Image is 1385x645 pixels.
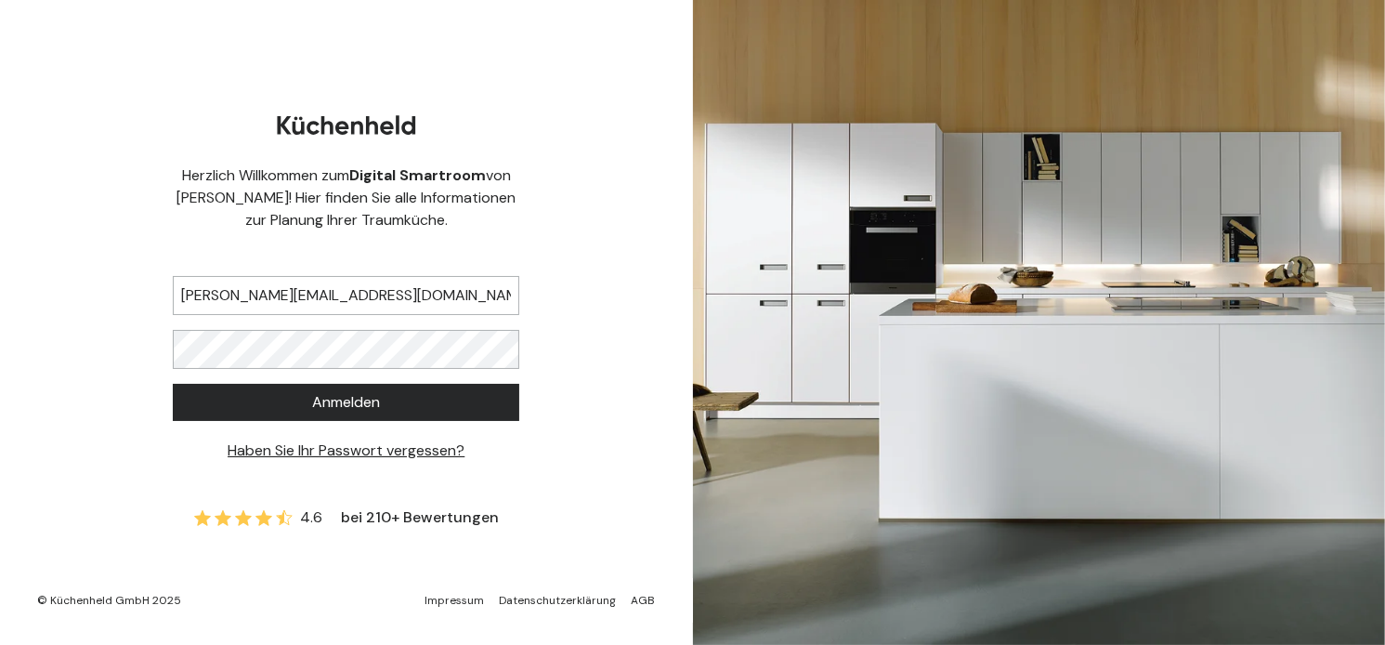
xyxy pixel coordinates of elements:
a: Impressum [425,593,485,608]
span: Anmelden [312,391,380,414]
div: © Küchenheld GmbH 2025 [37,593,181,608]
b: Digital Smartroom [349,165,486,185]
span: 4.6 [300,507,322,529]
input: E-Mail-Adresse [173,276,519,315]
img: Kuechenheld logo [277,115,416,135]
span: bei 210+ Bewertungen [341,507,499,529]
div: Herzlich Willkommen zum von [PERSON_NAME]! Hier finden Sie alle Informationen zur Planung Ihrer T... [173,165,519,231]
a: AGB [632,593,656,608]
a: Datenschutzerklärung [500,593,617,608]
a: Haben Sie Ihr Passwort vergessen? [228,441,464,460]
button: Anmelden [173,384,519,421]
